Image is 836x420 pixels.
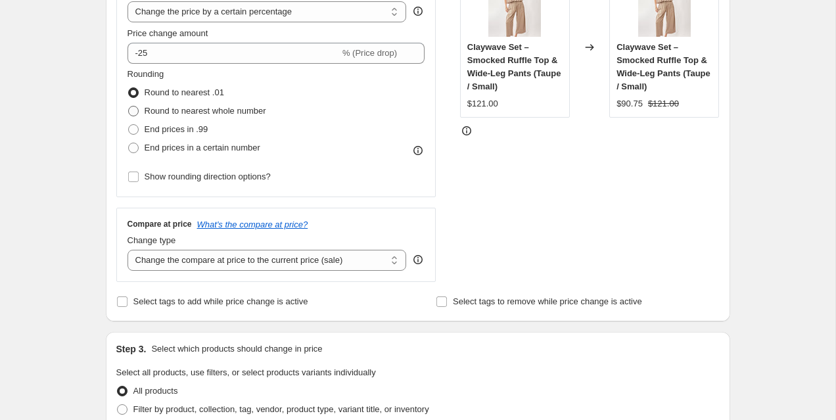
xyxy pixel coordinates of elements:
[411,5,425,18] div: help
[616,42,710,91] span: Claywave Set – Smocked Ruffle Top & Wide-Leg Pants (Taupe / Small)
[453,296,642,306] span: Select tags to remove while price change is active
[467,42,561,91] span: Claywave Set – Smocked Ruffle Top & Wide-Leg Pants (Taupe / Small)
[128,28,208,38] span: Price change amount
[342,48,397,58] span: % (Price drop)
[197,220,308,229] button: What's the compare at price?
[128,69,164,79] span: Rounding
[411,253,425,266] div: help
[128,219,192,229] h3: Compare at price
[145,143,260,152] span: End prices in a certain number
[648,97,679,110] strike: $121.00
[133,296,308,306] span: Select tags to add while price change is active
[145,124,208,134] span: End prices in .99
[116,367,376,377] span: Select all products, use filters, or select products variants individually
[116,342,147,356] h2: Step 3.
[145,106,266,116] span: Round to nearest whole number
[151,342,322,356] p: Select which products should change in price
[128,235,176,245] span: Change type
[133,404,429,414] span: Filter by product, collection, tag, vendor, product type, variant title, or inventory
[133,386,178,396] span: All products
[128,43,340,64] input: -15
[145,172,271,181] span: Show rounding direction options?
[616,97,643,110] div: $90.75
[145,87,224,97] span: Round to nearest .01
[467,97,498,110] div: $121.00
